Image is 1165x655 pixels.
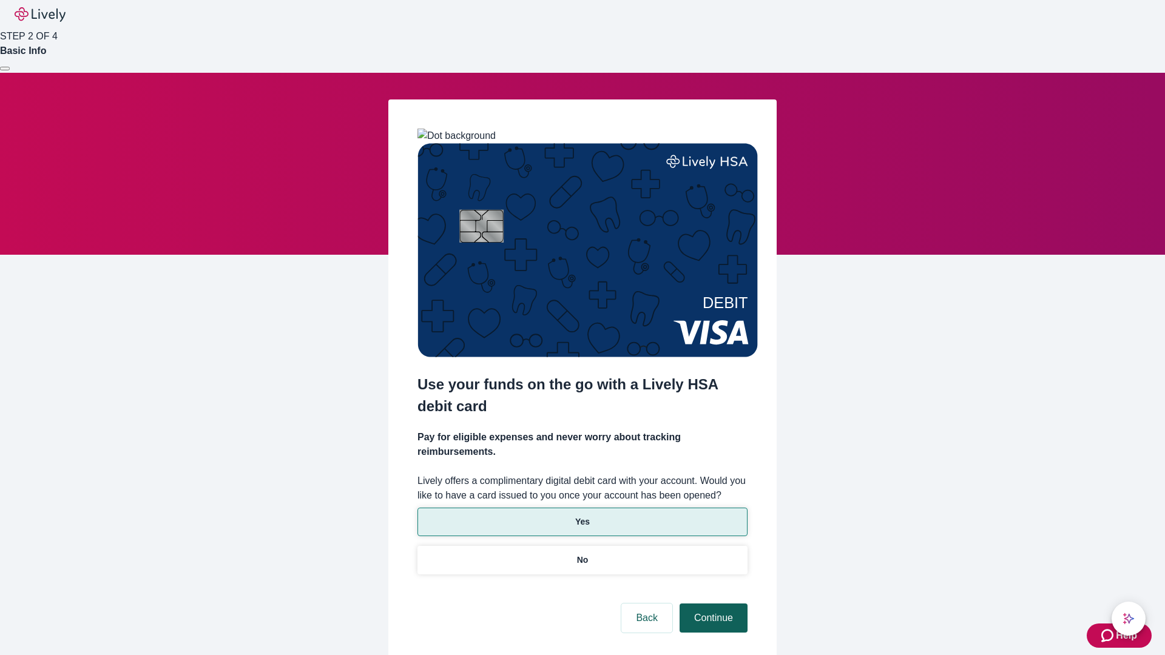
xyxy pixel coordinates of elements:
h2: Use your funds on the go with a Lively HSA debit card [417,374,748,417]
button: Yes [417,508,748,536]
button: chat [1112,602,1146,636]
button: Continue [680,603,748,633]
svg: Lively AI Assistant [1123,613,1135,625]
button: Zendesk support iconHelp [1087,623,1152,648]
p: Yes [575,516,590,528]
label: Lively offers a complimentary digital debit card with your account. Would you like to have a card... [417,474,748,503]
img: Dot background [417,129,496,143]
span: Help [1116,628,1137,643]
img: Debit card [417,143,758,357]
svg: Zendesk support icon [1101,628,1116,643]
img: Lively [15,7,66,22]
button: No [417,546,748,574]
p: No [577,554,589,566]
h4: Pay for eligible expenses and never worry about tracking reimbursements. [417,430,748,459]
button: Back [621,603,672,633]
